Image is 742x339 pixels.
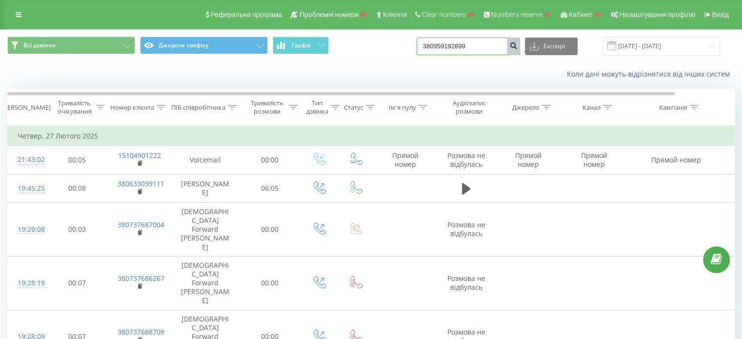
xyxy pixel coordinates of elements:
[18,274,37,293] div: 19:28:19
[55,99,94,116] div: Тривалість очікування
[273,37,329,54] button: Графік
[18,220,37,239] div: 19:29:08
[23,41,56,49] span: Всі дзвінки
[171,174,240,202] td: [PERSON_NAME]
[240,256,301,310] td: 00:00
[582,103,601,112] div: Канал
[18,179,37,198] div: 19:45:25
[240,146,301,174] td: 00:00
[619,11,695,19] span: Налаштування профілю
[118,274,164,283] a: 380737686267
[47,202,108,256] td: 00:03
[47,174,108,202] td: 00:08
[712,11,729,19] span: Вихід
[140,37,268,54] button: Джерела трафіку
[491,11,542,19] span: Numbers reserve
[512,103,540,112] div: Джерело
[171,103,225,112] div: ПІБ співробітника
[240,202,301,256] td: 00:00
[171,146,240,174] td: Voicemail
[300,11,359,19] span: Проблемні номери
[47,256,108,310] td: 00:07
[344,103,363,112] div: Статус
[422,11,466,19] span: Clear numbers
[659,103,687,112] div: Кампанія
[562,146,627,174] td: Прямой номер
[306,99,328,116] div: Тип дзвінка
[47,146,108,174] td: 00:05
[445,99,493,116] div: Аудіозапис розмови
[627,146,725,174] td: Прямой номер
[211,11,282,19] span: Реферальна програма
[417,38,520,55] input: Пошук за номером
[374,146,437,174] td: Прямой номер
[447,274,485,292] span: Розмова не відбулась
[496,146,562,174] td: Прямой номер
[567,69,735,79] a: Коли дані можуть відрізнятися вiд інших систем
[292,42,311,49] span: Графік
[171,256,240,310] td: [DEMOGRAPHIC_DATA] Forward [PERSON_NAME]
[118,151,161,160] a: 15104901222
[110,103,154,112] div: Номер клієнта
[389,103,416,112] div: Ім'я пулу
[525,38,578,55] button: Експорт
[383,11,407,19] span: Клієнти
[118,179,164,188] a: 380633039111
[171,202,240,256] td: [DEMOGRAPHIC_DATA] Forward [PERSON_NAME]
[7,37,135,54] button: Всі дзвінки
[447,220,485,238] span: Розмова не відбулась
[118,220,164,229] a: 380737687004
[248,99,286,116] div: Тривалість розмови
[240,174,301,202] td: 06:05
[118,327,164,337] a: 380737688709
[18,150,37,169] div: 21:43:02
[1,103,51,112] div: [PERSON_NAME]
[569,11,593,19] span: Кабінет
[447,151,485,169] span: Розмова не відбулась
